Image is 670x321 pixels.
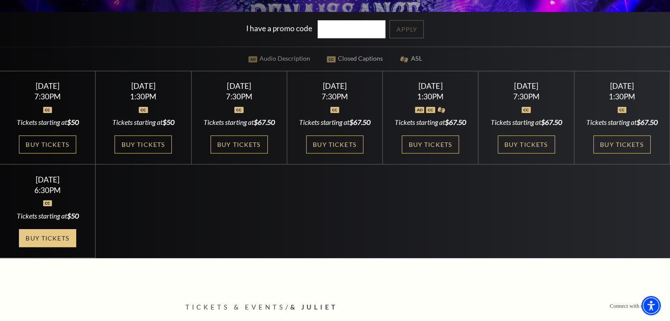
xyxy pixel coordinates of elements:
a: Buy Tickets [498,135,555,153]
div: [DATE] [202,81,276,91]
div: [DATE] [393,81,468,91]
div: 6:30PM [11,186,85,194]
span: Tickets & Events [185,303,285,311]
a: Buy Tickets [115,135,172,153]
a: Buy Tickets [19,135,76,153]
a: Buy Tickets [306,135,363,153]
div: [DATE] [585,81,659,91]
div: Tickets starting at [393,117,468,127]
div: 1:30PM [393,93,468,100]
div: Tickets starting at [298,117,372,127]
div: 7:30PM [11,93,85,100]
label: I have a promo code [246,24,312,33]
div: 1:30PM [106,93,181,100]
a: Buy Tickets [593,135,651,153]
span: $67.50 [349,118,370,126]
div: [DATE] [489,81,563,91]
div: 7:30PM [298,93,372,100]
div: Tickets starting at [489,117,563,127]
span: $50 [163,118,174,126]
div: [DATE] [106,81,181,91]
span: $50 [67,212,79,220]
span: $67.50 [637,118,658,126]
p: Connect with us on [610,302,652,310]
p: / [185,302,485,313]
div: 7:30PM [489,93,563,100]
div: [DATE] [298,81,372,91]
div: Tickets starting at [585,117,659,127]
div: [DATE] [11,175,85,184]
a: Buy Tickets [211,135,268,153]
div: Tickets starting at [11,117,85,127]
div: 1:30PM [585,93,659,100]
span: $67.50 [254,118,275,126]
div: 7:30PM [202,93,276,100]
span: $50 [67,118,79,126]
a: Buy Tickets [19,229,76,247]
div: Tickets starting at [106,117,181,127]
div: Tickets starting at [202,117,276,127]
div: [DATE] [11,81,85,91]
span: & Juliet [290,303,337,311]
a: Buy Tickets [402,135,459,153]
div: Accessibility Menu [641,296,661,315]
span: $67.50 [445,118,466,126]
div: Tickets starting at [11,211,85,221]
span: $67.50 [541,118,562,126]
